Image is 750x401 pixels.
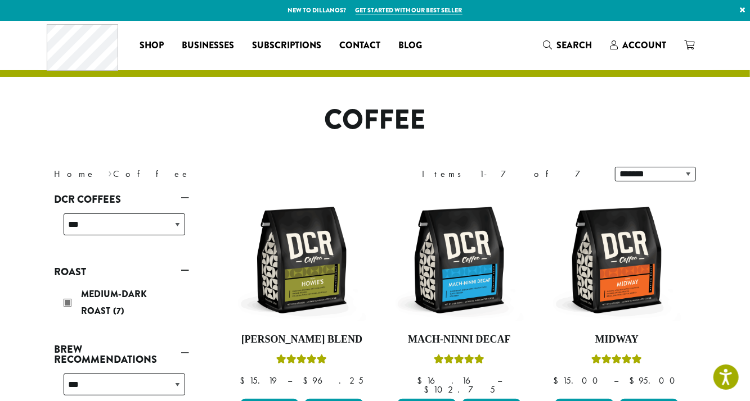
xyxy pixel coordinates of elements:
span: › [108,163,112,181]
a: MidwayRated 5.00 out of 5 [552,195,681,394]
img: DCR-12oz-Mach-Ninni-Decaf-Stock-scaled.png [394,195,524,325]
a: Shop [131,37,173,54]
bdi: 15.00 [553,375,603,386]
span: $ [424,384,433,395]
bdi: 15.19 [240,375,277,386]
span: $ [417,375,426,386]
a: Mach-Ninni DecafRated 5.00 out of 5 [394,195,524,394]
span: Blog [398,39,422,53]
span: $ [553,375,563,386]
bdi: 96.25 [303,375,363,386]
h1: Coffee [46,104,704,136]
a: DCR Coffees [55,190,190,209]
span: Account [622,39,666,52]
span: Medium-Dark Roast [82,288,147,317]
span: Contact [339,39,380,53]
a: Get started with our best seller [356,6,462,15]
span: – [614,375,618,386]
span: – [288,375,292,386]
span: $ [629,375,639,386]
a: Brew Recommendations [55,340,190,369]
nav: Breadcrumb [55,167,358,181]
span: $ [240,375,249,386]
a: [PERSON_NAME] BlendRated 4.67 out of 5 [237,195,367,394]
a: Search [534,36,601,54]
div: Rated 5.00 out of 5 [434,353,484,370]
a: Home [55,168,96,180]
span: $ [303,375,312,386]
div: Roast [55,281,190,326]
h4: Midway [552,334,681,346]
span: – [497,375,502,386]
span: Search [556,39,592,52]
bdi: 102.75 [424,384,495,395]
span: Shop [140,39,164,53]
div: Rated 4.67 out of 5 [276,353,327,370]
span: Subscriptions [252,39,321,53]
a: Roast [55,262,190,281]
img: DCR-12oz-Howies-Stock-scaled.png [237,195,366,325]
span: (7) [114,304,125,317]
img: DCR-12oz-Midway-Stock-scaled.png [552,195,681,325]
bdi: 95.00 [629,375,680,386]
h4: [PERSON_NAME] Blend [237,334,367,346]
div: Items 1-7 of 7 [423,167,598,181]
div: Rated 5.00 out of 5 [591,353,642,370]
span: Businesses [182,39,234,53]
h4: Mach-Ninni Decaf [394,334,524,346]
bdi: 16.16 [417,375,487,386]
div: DCR Coffees [55,209,190,249]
